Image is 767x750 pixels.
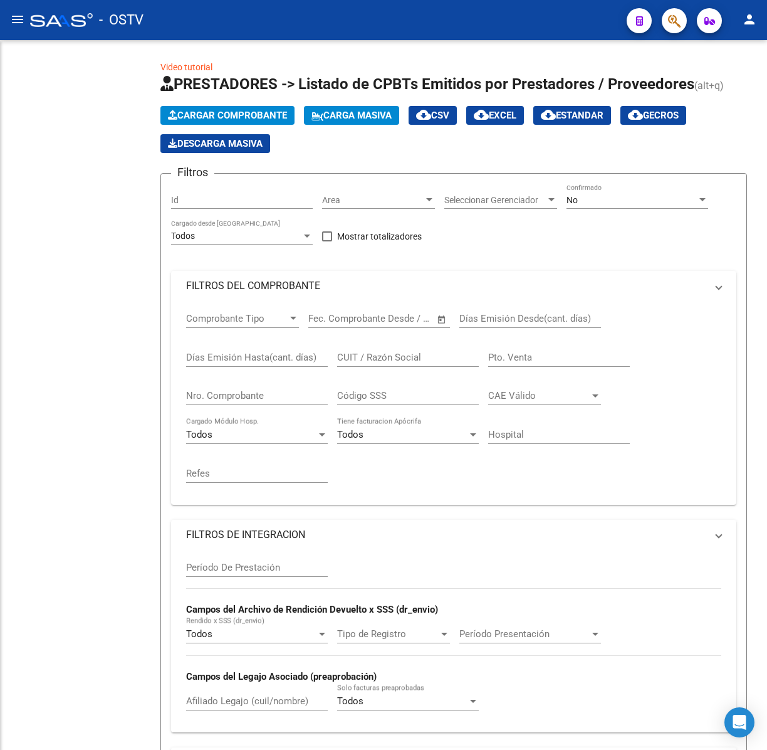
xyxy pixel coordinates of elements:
[160,134,270,153] button: Descarga Masiva
[304,106,399,125] button: Carga Masiva
[724,707,754,737] div: Open Intercom Messenger
[742,12,757,27] mat-icon: person
[186,279,706,293] mat-panel-title: FILTROS DEL COMPROBANTE
[10,12,25,27] mat-icon: menu
[171,231,195,241] span: Todos
[435,312,449,327] button: Open calendar
[337,695,363,707] span: Todos
[322,195,424,206] span: Area
[171,301,736,505] div: FILTROS DEL COMPROBANTE
[466,106,524,125] button: EXCEL
[533,106,611,125] button: Estandar
[416,107,431,122] mat-icon: cloud_download
[168,110,287,121] span: Cargar Comprobante
[628,107,643,122] mat-icon: cloud_download
[370,313,431,324] input: Fecha fin
[186,628,212,640] span: Todos
[474,107,489,122] mat-icon: cloud_download
[171,271,736,301] mat-expansion-panel-header: FILTROS DEL COMPROBANTE
[186,429,212,440] span: Todos
[444,195,546,206] span: Seleccionar Gerenciador
[566,195,578,205] span: No
[311,110,392,121] span: Carga Masiva
[186,671,377,682] strong: Campos del Legajo Asociado (preaprobación)
[160,106,295,125] button: Cargar Comprobante
[186,604,438,615] strong: Campos del Archivo de Rendición Devuelto x SSS (dr_envio)
[171,520,736,550] mat-expansion-panel-header: FILTROS DE INTEGRACION
[409,106,457,125] button: CSV
[337,429,363,440] span: Todos
[160,75,694,93] span: PRESTADORES -> Listado de CPBTs Emitidos por Prestadores / Proveedores
[337,628,439,640] span: Tipo de Registro
[160,62,212,72] a: Video tutorial
[541,107,556,122] mat-icon: cloud_download
[186,528,706,542] mat-panel-title: FILTROS DE INTEGRACION
[459,628,590,640] span: Período Presentación
[541,110,603,121] span: Estandar
[308,313,359,324] input: Fecha inicio
[620,106,686,125] button: Gecros
[160,134,270,153] app-download-masive: Descarga masiva de comprobantes (adjuntos)
[171,164,214,181] h3: Filtros
[168,138,263,149] span: Descarga Masiva
[171,550,736,732] div: FILTROS DE INTEGRACION
[694,80,724,92] span: (alt+q)
[474,110,516,121] span: EXCEL
[337,229,422,244] span: Mostrar totalizadores
[488,390,590,401] span: CAE Válido
[186,313,288,324] span: Comprobante Tipo
[416,110,449,121] span: CSV
[628,110,679,121] span: Gecros
[99,6,143,34] span: - OSTV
